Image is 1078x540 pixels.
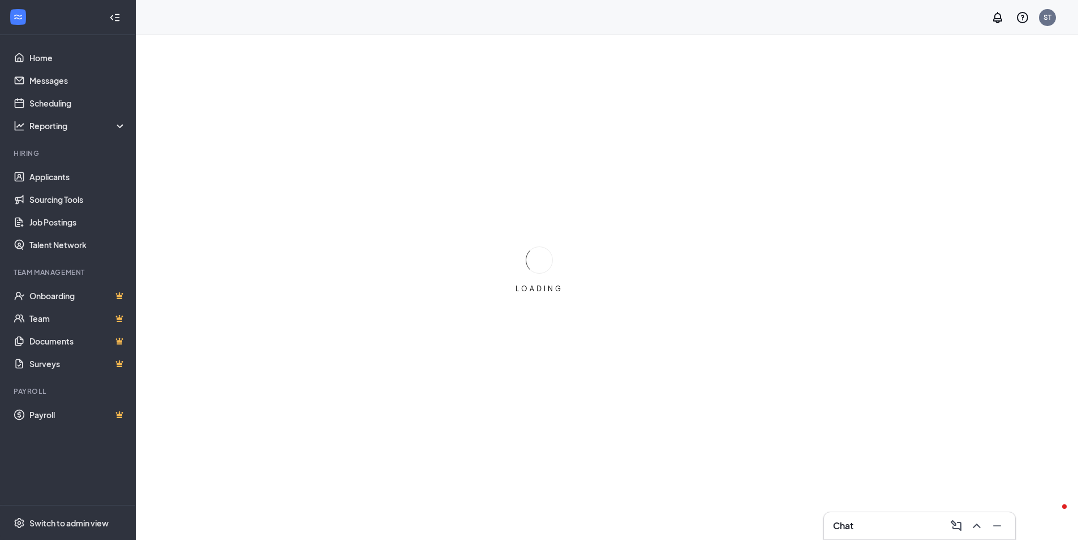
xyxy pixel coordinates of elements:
a: Sourcing Tools [29,188,126,211]
a: PayrollCrown [29,403,126,426]
a: DocumentsCrown [29,330,126,352]
h3: Chat [833,520,853,532]
a: SurveysCrown [29,352,126,375]
div: Payroll [14,386,124,396]
button: ComposeMessage [947,517,965,535]
div: LOADING [511,284,568,294]
a: Job Postings [29,211,126,233]
svg: ChevronUp [970,519,983,533]
button: Minimize [988,517,1006,535]
a: Home [29,46,126,69]
button: ChevronUp [968,517,986,535]
a: Applicants [29,165,126,188]
a: Talent Network [29,233,126,256]
div: Reporting [29,120,127,131]
svg: Settings [14,517,25,529]
svg: Minimize [990,519,1004,533]
div: Hiring [14,148,124,158]
svg: WorkstreamLogo [12,11,24,23]
a: TeamCrown [29,307,126,330]
svg: ComposeMessage [950,519,963,533]
a: Messages [29,69,126,92]
a: Scheduling [29,92,126,114]
div: Switch to admin view [29,517,109,529]
svg: QuestionInfo [1016,11,1029,24]
iframe: Intercom live chat [1040,501,1067,529]
svg: Notifications [991,11,1004,24]
div: ST [1043,12,1051,22]
div: Team Management [14,267,124,277]
svg: Collapse [109,12,121,23]
a: OnboardingCrown [29,284,126,307]
svg: Analysis [14,120,25,131]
